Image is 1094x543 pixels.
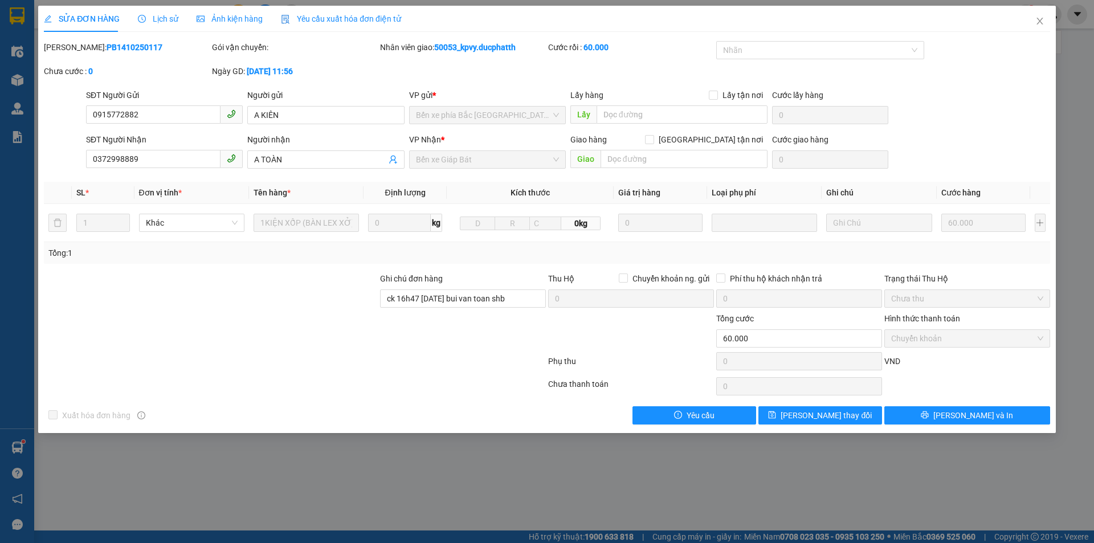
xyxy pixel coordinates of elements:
b: [DATE] 11:56 [247,67,293,76]
label: Cước lấy hàng [772,91,823,100]
div: Gói vận chuyển: [212,41,378,54]
span: Kích thước [511,188,550,197]
span: user-add [389,155,398,164]
input: Cước lấy hàng [772,106,888,124]
div: Ngày GD: [212,65,378,77]
span: Tổng cước [716,314,754,323]
button: Close [1024,6,1056,38]
span: Giao [570,150,601,168]
button: save[PERSON_NAME] thay đổi [758,406,882,424]
span: Yêu cầu [687,409,715,422]
div: Trạng thái Thu Hộ [884,272,1050,285]
div: Nhân viên giao: [380,41,546,54]
input: Cước giao hàng [772,150,888,169]
span: Bến xe phía Bắc Thanh Hóa [416,107,559,124]
div: Chưa thanh toán [547,378,715,398]
input: Dọc đường [601,150,768,168]
span: Đơn vị tính [139,188,182,197]
span: Lấy hàng [570,91,603,100]
span: clock-circle [138,15,146,23]
input: Dọc đường [597,105,768,124]
input: Ghi chú đơn hàng [380,289,546,308]
div: Người nhận [247,133,404,146]
b: PB1410250117 [107,43,162,52]
span: [PERSON_NAME] và In [933,409,1013,422]
span: 0kg [561,217,600,230]
span: [GEOGRAPHIC_DATA] tận nơi [654,133,768,146]
button: delete [48,214,67,232]
span: Chuyển khoản [891,330,1043,347]
img: icon [281,15,290,24]
input: Ghi Chú [826,214,932,232]
span: Định lượng [385,188,425,197]
span: info-circle [137,411,145,419]
label: Ghi chú đơn hàng [380,274,443,283]
span: kg [431,214,442,232]
span: printer [921,411,929,420]
b: 50053_kpvy.ducphatth [434,43,516,52]
label: Hình thức thanh toán [884,314,960,323]
span: Xuất hóa đơn hàng [58,409,135,422]
span: Khác [146,214,238,231]
span: Lấy tận nơi [718,89,768,101]
b: 60.000 [583,43,609,52]
div: SĐT Người Gửi [86,89,243,101]
span: save [768,411,776,420]
input: 0 [941,214,1026,232]
th: Ghi chú [822,182,936,204]
div: Tổng: 1 [48,247,422,259]
button: plus [1035,214,1046,232]
span: Giao hàng [570,135,607,144]
span: Lịch sử [138,14,178,23]
input: D [460,217,495,230]
span: Tên hàng [254,188,291,197]
div: Người gửi [247,89,404,101]
span: picture [197,15,205,23]
span: Bến xe Giáp Bát [416,151,559,168]
span: Phí thu hộ khách nhận trả [725,272,827,285]
label: Cước giao hàng [772,135,828,144]
span: Ảnh kiện hàng [197,14,263,23]
input: R [495,217,530,230]
div: Cước rồi : [548,41,714,54]
div: VP gửi [409,89,566,101]
button: exclamation-circleYêu cầu [632,406,756,424]
button: printer[PERSON_NAME] và In [884,406,1050,424]
span: Chuyển khoản ng. gửi [628,272,714,285]
input: 0 [618,214,703,232]
span: Giá trị hàng [618,188,660,197]
div: [PERSON_NAME]: [44,41,210,54]
span: [PERSON_NAME] thay đổi [781,409,872,422]
span: Thu Hộ [548,274,574,283]
input: C [529,217,561,230]
span: Cước hàng [941,188,981,197]
span: Lấy [570,105,597,124]
span: VP Nhận [409,135,441,144]
th: Loại phụ phí [707,182,822,204]
span: Chưa thu [891,290,1043,307]
span: VND [884,357,900,366]
span: Yêu cầu xuất hóa đơn điện tử [281,14,401,23]
span: phone [227,154,236,163]
span: phone [227,109,236,119]
div: SĐT Người Nhận [86,133,243,146]
div: Phụ thu [547,355,715,375]
span: exclamation-circle [674,411,682,420]
span: edit [44,15,52,23]
span: close [1035,17,1044,26]
span: SỬA ĐƠN HÀNG [44,14,120,23]
input: VD: Bàn, Ghế [254,214,359,232]
span: SL [76,188,85,197]
b: 0 [88,67,93,76]
div: Chưa cước : [44,65,210,77]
